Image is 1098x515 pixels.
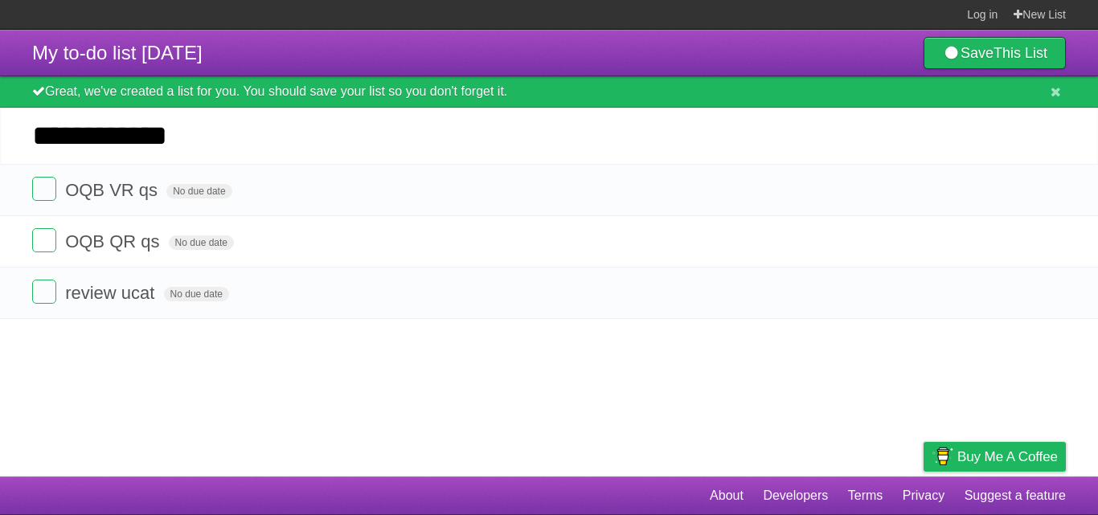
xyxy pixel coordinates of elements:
[932,443,953,470] img: Buy me a coffee
[903,480,944,511] a: Privacy
[65,180,162,200] span: OQB VR qs
[32,177,56,201] label: Done
[924,37,1066,69] a: SaveThis List
[994,45,1047,61] b: This List
[32,42,203,63] span: My to-do list [DATE]
[32,280,56,304] label: Done
[65,231,163,251] span: OQB QR qs
[957,443,1058,471] span: Buy me a coffee
[166,184,231,198] span: No due date
[710,480,744,511] a: About
[65,283,158,303] span: review ucat
[924,442,1066,472] a: Buy me a coffee
[32,228,56,252] label: Done
[848,480,883,511] a: Terms
[763,480,828,511] a: Developers
[169,235,234,250] span: No due date
[965,480,1066,511] a: Suggest a feature
[164,287,229,301] span: No due date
